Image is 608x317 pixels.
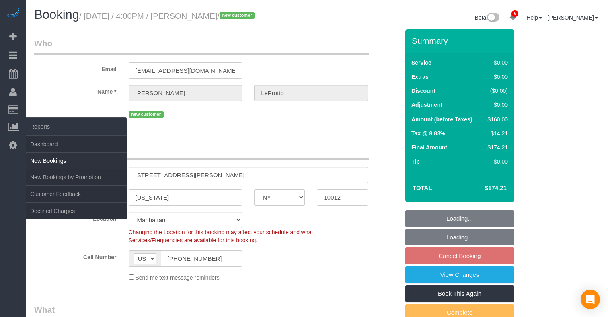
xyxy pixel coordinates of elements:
[5,8,21,19] img: Automaid Logo
[129,62,242,79] input: Email
[217,12,257,20] span: /
[505,8,521,26] a: 6
[405,266,514,283] a: View Changes
[79,12,257,20] small: / [DATE] / 4:00PM / [PERSON_NAME]
[511,10,518,17] span: 6
[254,85,368,101] input: Last Name
[485,73,508,81] div: $0.00
[411,157,420,166] label: Tip
[411,129,445,137] label: Tax @ 8.88%
[34,142,369,160] legend: Where
[220,12,255,19] span: new customer
[475,14,500,21] a: Beta
[485,115,508,123] div: $160.00
[413,184,432,191] strong: Total
[485,87,508,95] div: ($0.00)
[317,189,368,206] input: Zip Code
[412,36,510,45] h3: Summary
[26,169,127,185] a: New Bookings by Promotion
[485,157,508,166] div: $0.00
[129,111,164,118] span: new customer
[26,136,127,152] a: Dashboard
[411,87,435,95] label: Discount
[411,101,442,109] label: Adjustment
[485,59,508,67] div: $0.00
[548,14,598,21] a: [PERSON_NAME]
[28,85,123,96] label: Name *
[411,59,431,67] label: Service
[26,117,127,136] span: Reports
[26,136,127,219] ul: Reports
[526,14,542,21] a: Help
[26,153,127,169] a: New Bookings
[26,203,127,219] a: Declined Charges
[411,73,429,81] label: Extras
[461,185,507,192] h4: $174.21
[411,115,472,123] label: Amount (before Taxes)
[129,85,242,101] input: First Name
[28,62,123,73] label: Email
[405,285,514,302] a: Book This Again
[26,186,127,202] a: Customer Feedback
[135,274,219,281] span: Send me text message reminders
[411,143,447,151] label: Final Amount
[129,229,313,243] span: Changing the Location for this booking may affect your schedule and what Services/Frequencies are...
[485,101,508,109] div: $0.00
[129,189,242,206] input: City
[581,290,600,309] div: Open Intercom Messenger
[34,37,369,55] legend: Who
[28,250,123,261] label: Cell Number
[161,250,242,267] input: Cell Number
[34,8,79,22] span: Booking
[485,143,508,151] div: $174.21
[485,129,508,137] div: $14.21
[486,13,499,23] img: New interface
